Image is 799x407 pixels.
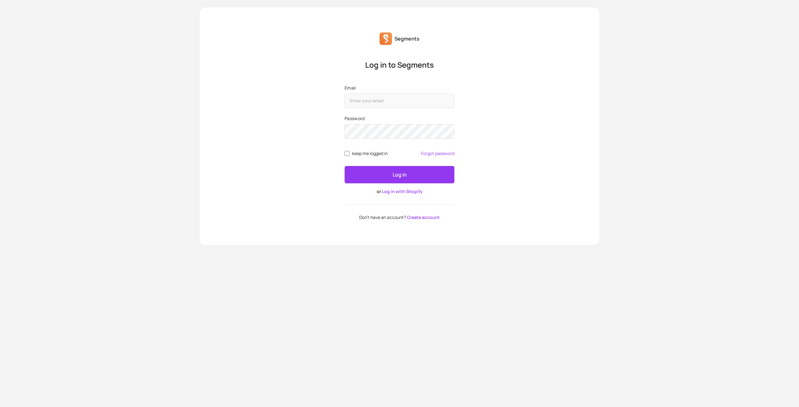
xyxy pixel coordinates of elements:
a: Forgot password [421,151,454,156]
a: Create account [407,214,440,220]
p: or [345,188,454,195]
input: Password [345,124,454,138]
span: keep me logged in [352,151,388,156]
p: Log in [393,171,407,178]
label: Password [345,115,454,122]
a: Log in with Shopify [382,188,423,194]
p: Log in to Segments [345,60,454,70]
input: Email [345,94,454,108]
p: Don't have an account? [345,215,454,220]
button: Log in [345,166,454,183]
p: Segments [395,35,419,42]
input: remember me [345,151,350,156]
label: Email [345,85,454,91]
